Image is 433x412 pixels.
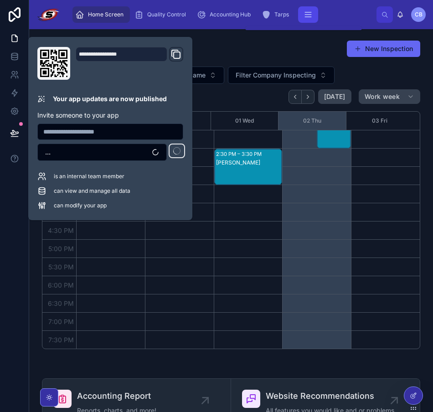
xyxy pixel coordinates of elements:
button: New Inspection [347,41,420,57]
span: 7:30 PM [46,336,76,344]
span: Home Screen [88,11,124,18]
button: 01 Wed [235,112,254,130]
p: Invite someone to your app [37,111,183,120]
div: 2:30 PM – 3:30 PM [216,149,264,159]
span: Accounting Report [77,390,156,402]
button: 03 Fri [372,112,387,130]
span: can view and manage all data [54,187,130,195]
span: ... [45,148,51,157]
button: Work week [359,89,420,104]
span: Tarps [274,11,289,18]
span: 5:00 PM [46,245,76,252]
span: can modify your app [54,202,107,209]
span: Filter Company Inspecting [236,71,316,80]
span: Work week [365,93,400,101]
span: 5:30 PM [46,263,76,271]
div: Domain and Custom Link [76,47,183,80]
button: 02 Thu [303,112,321,130]
div: 1:30 PM – 2:30 PM[PERSON_NAME] [317,113,351,148]
span: is an internal team member [54,173,124,180]
span: [DATE] [324,93,345,101]
a: Home Screen [72,6,130,23]
a: Quality Control [132,6,192,23]
a: Accounting Hub [194,6,257,23]
div: scrollable content [68,5,376,25]
div: [PERSON_NAME] [216,159,282,166]
button: Back [289,90,302,104]
button: [DATE] [318,89,351,104]
button: Select Button [228,67,335,84]
span: 4:30 PM [46,227,76,234]
button: Next [302,90,314,104]
span: Website Recommendations [266,390,394,402]
img: App logo [36,7,61,22]
span: CB [415,11,423,18]
span: 6:30 PM [46,299,76,307]
span: Accounting Hub [210,11,251,18]
span: 7:00 PM [46,318,76,325]
div: 2:30 PM – 3:30 PM[PERSON_NAME] [215,149,282,185]
button: Select Button [37,144,167,161]
span: Quality Control [147,11,186,18]
a: Tarps [259,6,295,23]
span: 6:00 PM [46,281,76,289]
p: Your app updates are now published [53,94,167,103]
